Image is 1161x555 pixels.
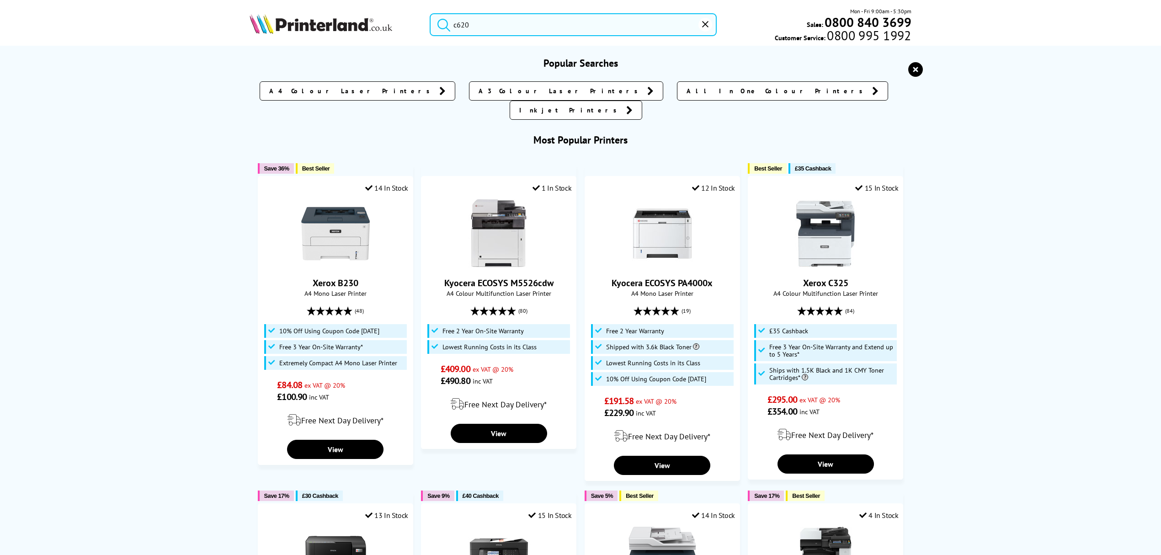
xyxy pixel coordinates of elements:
[628,199,697,268] img: Kyocera ECOSYS PA4000x
[365,183,408,192] div: 14 In Stock
[786,491,825,501] button: Best Seller
[778,454,874,474] a: View
[456,491,503,501] button: £40 Cashback
[304,381,345,390] span: ex VAT @ 20%
[590,289,735,298] span: A4 Mono Laser Printer
[619,491,658,501] button: Best Seller
[769,343,895,358] span: Free 3 Year On-Site Warranty and Extend up to 5 Years*
[473,377,493,385] span: inc VAT
[464,261,533,270] a: Kyocera ECOSYS M5526cdw
[850,7,911,16] span: Mon - Fri 9:00am - 5:30pm
[628,261,697,270] a: Kyocera ECOSYS PA4000x
[250,133,911,146] h3: Most Popular Printers
[606,327,664,335] span: Free 2 Year Warranty
[807,20,823,29] span: Sales:
[279,343,363,351] span: Free 3 Year On-Site Warranty*
[365,511,408,520] div: 13 In Stock
[803,277,848,289] a: Xerox C325
[585,491,618,501] button: Save 5%
[606,359,700,367] span: Lowest Running Costs in its Class
[795,165,831,172] span: £35 Cashback
[677,81,888,101] a: All In One Colour Printers
[426,289,571,298] span: A4 Colour Multifunction Laser Printer
[753,422,898,448] div: modal_delivery
[791,199,860,268] img: Xerox C325
[769,327,808,335] span: £35 Cashback
[748,163,787,174] button: Best Seller
[258,163,294,174] button: Save 36%
[463,492,499,499] span: £40 Cashback
[753,289,898,298] span: A4 Colour Multifunction Laser Printer
[277,391,307,403] span: £100.90
[590,423,735,449] div: modal_delivery
[792,492,820,499] span: Best Seller
[479,86,643,96] span: A3 Colour Laser Printers
[263,289,408,298] span: A4 Mono Laser Printer
[791,261,860,270] a: Xerox C325
[604,395,634,407] span: £191.58
[277,379,302,391] span: £84.08
[799,395,840,404] span: ex VAT @ 20%
[442,327,524,335] span: Free 2 Year On-Site Warranty
[301,199,370,268] img: Xerox B230
[614,456,710,475] a: View
[250,57,911,69] h3: Popular Searches
[754,492,779,499] span: Save 17%
[250,14,418,36] a: Printerland Logo
[823,18,911,27] a: 0800 840 3699
[606,375,706,383] span: 10% Off Using Coupon Code [DATE]
[301,261,370,270] a: Xerox B230
[636,397,676,406] span: ex VAT @ 20%
[441,363,470,375] span: £409.00
[313,277,358,289] a: Xerox B230
[258,491,294,501] button: Save 17%
[451,424,547,443] a: View
[636,409,656,417] span: inc VAT
[518,302,527,320] span: (80)
[442,343,537,351] span: Lowest Running Costs in its Class
[441,375,470,387] span: £490.80
[612,277,713,289] a: Kyocera ECOSYS PA4000x
[855,183,898,192] div: 15 In Stock
[309,393,329,401] span: inc VAT
[426,391,571,417] div: modal_delivery
[775,31,911,42] span: Customer Service:
[287,440,383,459] a: View
[269,86,435,96] span: A4 Colour Laser Printers
[687,86,868,96] span: All In One Colour Printers
[263,407,408,433] div: modal_delivery
[279,359,397,367] span: Extremely Compact A4 Mono Laser Printer
[264,165,289,172] span: Save 36%
[845,302,854,320] span: (84)
[427,492,449,499] span: Save 9%
[528,511,571,520] div: 15 In Stock
[250,14,392,34] img: Printerland Logo
[692,511,735,520] div: 14 In Stock
[519,106,622,115] span: Inkjet Printers
[279,327,379,335] span: 10% Off Using Coupon Code [DATE]
[302,165,330,172] span: Best Seller
[469,81,663,101] a: A3 Colour Laser Printers
[264,492,289,499] span: Save 17%
[748,491,784,501] button: Save 17%
[604,407,634,419] span: £229.90
[430,13,717,36] input: Search product or brand
[260,81,455,101] a: A4 Colour Laser Printers
[296,491,343,501] button: £30 Cashback
[692,183,735,192] div: 12 In Stock
[799,407,820,416] span: inc VAT
[533,183,572,192] div: 1 In Stock
[754,165,782,172] span: Best Seller
[302,492,338,499] span: £30 Cashback
[591,492,613,499] span: Save 5%
[767,406,797,417] span: £354.00
[355,302,364,320] span: (48)
[825,14,911,31] b: 0800 840 3699
[859,511,899,520] div: 4 In Stock
[444,277,554,289] a: Kyocera ECOSYS M5526cdw
[510,101,642,120] a: Inkjet Printers
[769,367,895,381] span: Ships with 1.5K Black and 1K CMY Toner Cartridges*
[767,394,797,406] span: £295.00
[825,31,911,40] span: 0800 995 1992
[296,163,335,174] button: Best Seller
